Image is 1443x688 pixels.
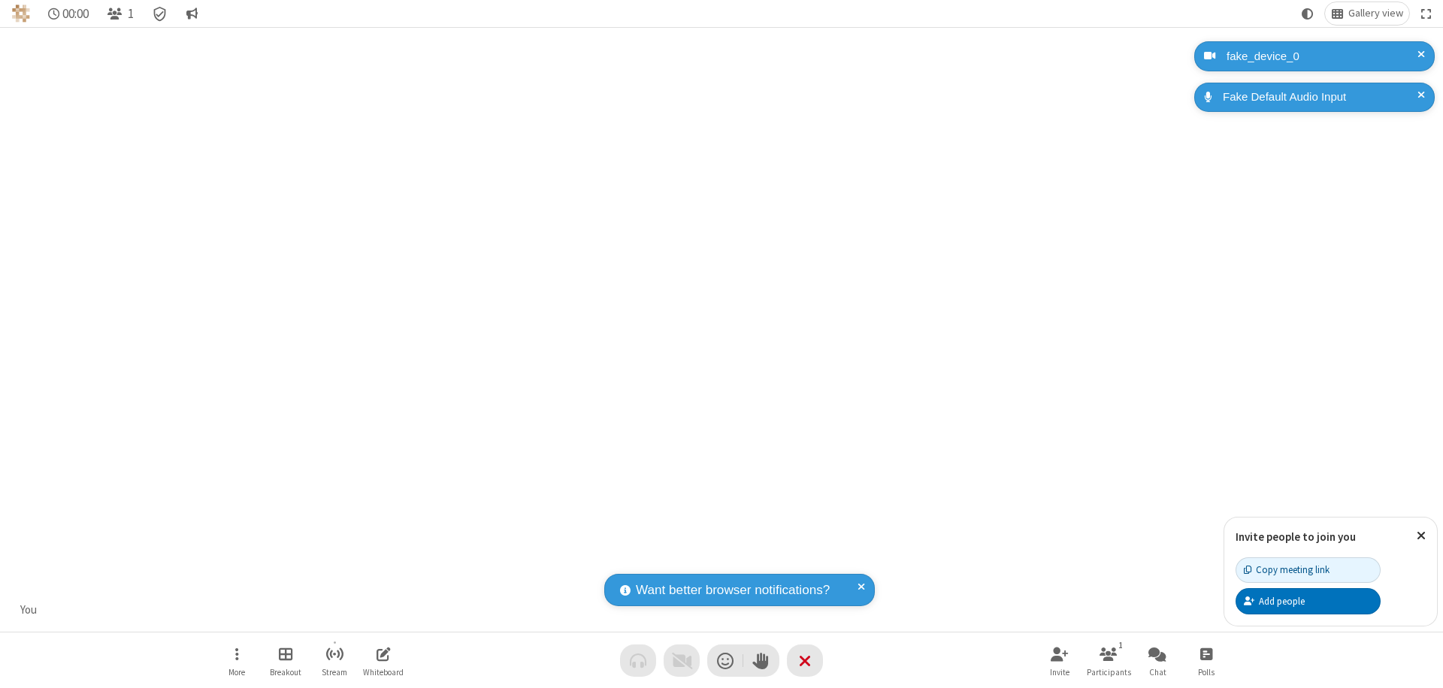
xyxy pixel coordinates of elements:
[1236,557,1381,583] button: Copy meeting link
[1218,89,1423,106] div: Fake Default Audio Input
[312,639,357,682] button: Start streaming
[620,644,656,677] button: Audio problem - check your Internet connection or call by phone
[1087,668,1131,677] span: Participants
[12,5,30,23] img: QA Selenium DO NOT DELETE OR CHANGE
[1135,639,1180,682] button: Open chat
[1405,518,1437,554] button: Close popover
[1244,563,1330,577] div: Copy meeting link
[1050,668,1069,677] span: Invite
[361,639,406,682] button: Open shared whiteboard
[15,602,43,619] div: You
[707,644,743,677] button: Send a reaction
[636,581,830,600] span: Want better browser notifications?
[1236,588,1381,614] button: Add people
[270,668,301,677] span: Breakout
[1149,668,1166,677] span: Chat
[1236,530,1356,544] label: Invite people to join you
[743,644,779,677] button: Raise hand
[1325,2,1409,25] button: Change layout
[1221,48,1423,65] div: fake_device_0
[1086,639,1131,682] button: Open participant list
[363,668,404,677] span: Whiteboard
[1198,668,1215,677] span: Polls
[146,2,174,25] div: Meeting details Encryption enabled
[62,7,89,21] span: 00:00
[1296,2,1320,25] button: Using system theme
[664,644,700,677] button: Video
[101,2,140,25] button: Open participant list
[322,668,347,677] span: Stream
[228,668,245,677] span: More
[787,644,823,677] button: End or leave meeting
[180,2,204,25] button: Conversation
[1348,8,1403,20] span: Gallery view
[263,639,308,682] button: Manage Breakout Rooms
[214,639,259,682] button: Open menu
[1115,638,1127,652] div: 1
[1184,639,1229,682] button: Open poll
[1037,639,1082,682] button: Invite participants (⌘+Shift+I)
[1415,2,1438,25] button: Fullscreen
[128,7,134,21] span: 1
[42,2,95,25] div: Timer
